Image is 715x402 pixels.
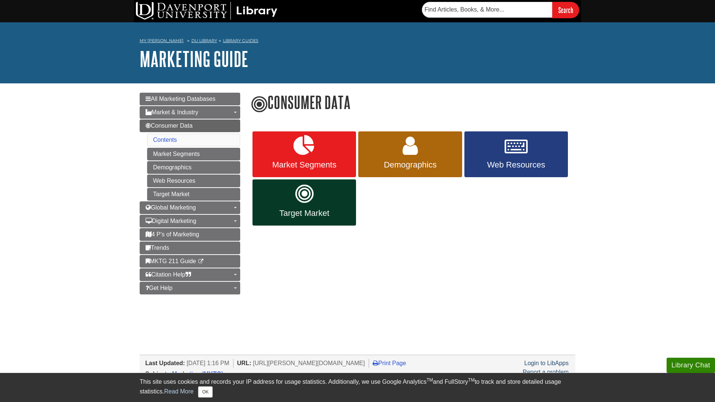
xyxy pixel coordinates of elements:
a: Report a problem [522,369,569,375]
span: Target Market [258,208,350,218]
a: Login to LibApps [524,360,569,366]
span: Market Segments [258,160,350,170]
a: Marketing Guide [140,47,248,70]
a: 4 P's of Marketing [140,228,240,241]
span: Demographics [364,160,456,170]
button: Close [198,386,213,398]
a: Web Resources [464,131,568,178]
nav: breadcrumb [140,36,575,48]
span: Consumer Data [146,122,193,129]
span: [URL][PERSON_NAME][DOMAIN_NAME] [253,360,365,366]
h1: Consumer Data [251,93,575,114]
a: MKTG 211 Guide [140,255,240,268]
a: DU Library [191,38,217,43]
span: Web Resources [470,160,562,170]
form: Searches DU Library's articles, books, and more [422,2,579,18]
span: Trends [146,245,169,251]
a: Global Marketing [140,201,240,214]
a: Target Market [147,188,240,201]
img: DU Library [136,2,277,20]
a: Contents [153,137,177,143]
span: URL: [237,360,251,366]
i: This link opens in a new window [198,259,204,264]
span: Digital Marketing [146,218,196,224]
button: Library Chat [667,358,715,373]
a: Get Help [140,282,240,294]
a: Marketing (MKTG) [172,371,223,377]
span: MKTG 211 Guide [146,258,196,264]
span: Last Updated: [145,360,185,366]
input: Search [552,2,579,18]
div: Guide Page Menu [140,93,240,294]
a: Demographics [358,131,462,178]
a: Trends [140,242,240,254]
a: All Marketing Databases [140,93,240,105]
a: Consumer Data [140,119,240,132]
a: Citation Help [140,268,240,281]
i: Print Page [373,360,378,366]
a: Demographics [147,161,240,174]
a: Digital Marketing [140,215,240,227]
a: Market Segments [252,131,356,178]
a: Library Guides [223,38,258,43]
sup: TM [468,377,474,383]
span: Citation Help [146,271,191,278]
span: Get Help [146,285,172,291]
a: Market Segments [147,148,240,160]
span: Market & Industry [146,109,198,115]
span: 4 P's of Marketing [146,231,199,237]
a: Read More [164,388,194,395]
a: Print Page [373,360,406,366]
sup: TM [426,377,433,383]
input: Find Articles, Books, & More... [422,2,552,17]
div: This site uses cookies and records your IP address for usage statistics. Additionally, we use Goo... [140,377,575,398]
span: [DATE] 1:16 PM [187,360,229,366]
a: My [PERSON_NAME] [140,38,184,44]
a: Market & Industry [140,106,240,119]
span: All Marketing Databases [146,96,215,102]
span: Global Marketing [146,204,196,211]
a: Target Market [252,179,356,226]
span: Subjects: [145,371,172,377]
a: Web Resources [147,175,240,187]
